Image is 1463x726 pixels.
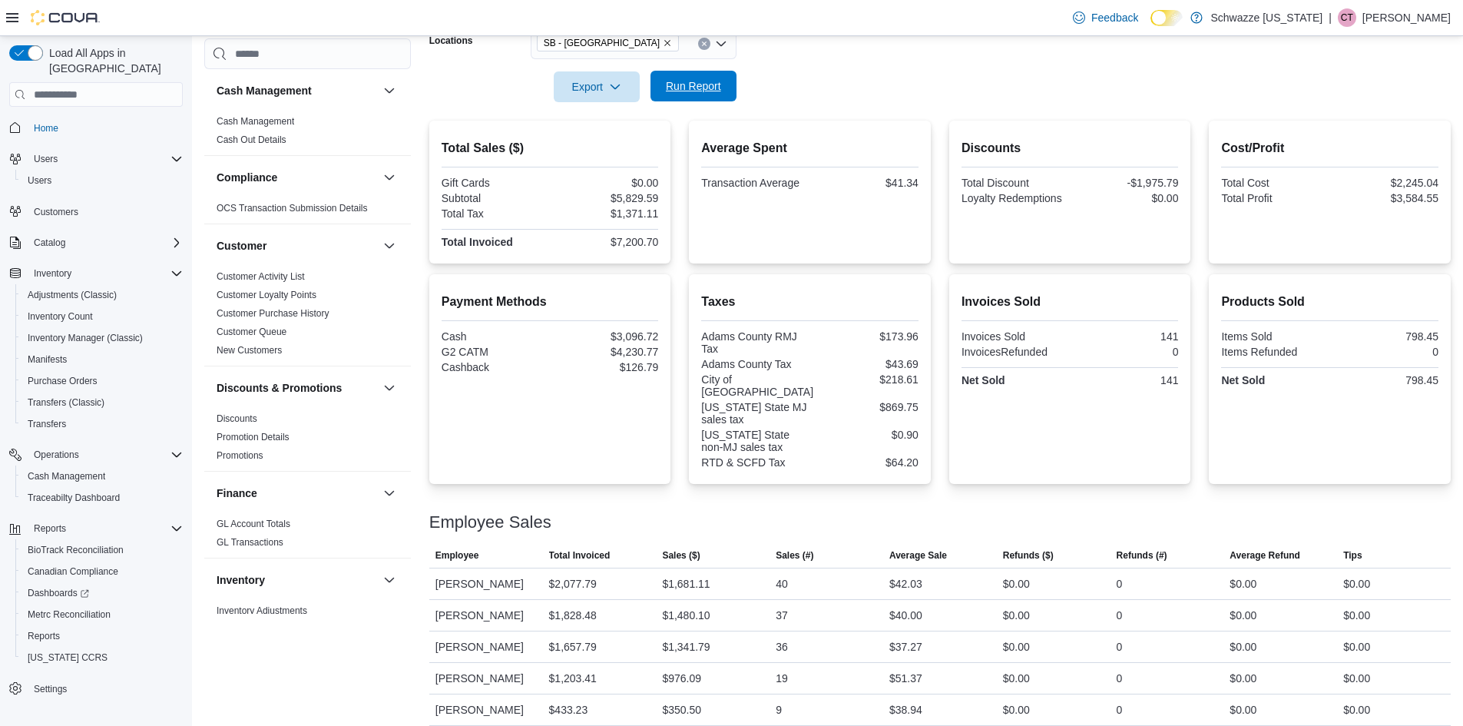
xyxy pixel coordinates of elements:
a: Customer Purchase History [217,308,329,319]
div: $1,657.79 [549,638,597,656]
span: Metrc Reconciliation [28,608,111,621]
h3: Cash Management [217,83,312,98]
span: Canadian Compliance [28,565,118,578]
button: Canadian Compliance [15,561,189,582]
button: Operations [3,444,189,466]
div: $38.94 [889,701,922,719]
span: CT [1341,8,1353,27]
a: Reports [22,627,66,645]
span: Reports [28,630,60,642]
button: Inventory [380,571,399,589]
div: G2 CATM [442,346,547,358]
button: Finance [217,486,377,501]
div: Items Refunded [1221,346,1326,358]
button: Run Report [650,71,736,101]
span: Purchase Orders [28,375,98,387]
span: Transfers (Classic) [22,393,183,412]
div: 0 [1333,346,1438,358]
a: Inventory Adjustments [217,605,307,616]
a: Promotion Details [217,432,290,443]
div: [PERSON_NAME] [429,695,543,725]
div: $1,203.41 [549,669,597,688]
button: Inventory Count [15,306,189,327]
button: Finance [380,484,399,502]
span: Customers [28,202,183,221]
span: Cash Out Details [217,134,286,146]
a: GL Transactions [217,537,283,548]
span: SB - [GEOGRAPHIC_DATA] [544,35,660,51]
div: $0.00 [1003,701,1030,719]
span: Discounts [217,413,257,425]
span: Sales ($) [662,549,700,562]
div: $0.00 [1230,638,1256,656]
span: Traceabilty Dashboard [22,489,183,507]
span: Home [34,122,58,134]
span: Operations [28,446,183,464]
div: $0.00 [1343,638,1370,656]
div: $51.37 [889,669,922,688]
button: BioTrack Reconciliation [15,539,189,561]
div: Discounts & Promotions [204,409,411,471]
a: Settings [28,680,73,698]
div: Total Tax [442,207,547,220]
div: City of [GEOGRAPHIC_DATA] [701,373,813,398]
a: Canadian Compliance [22,562,124,581]
span: Inventory Adjustments [217,605,307,617]
span: Feedback [1091,10,1138,25]
a: Metrc Reconciliation [22,605,117,624]
button: [US_STATE] CCRS [15,647,189,668]
a: Traceabilty Dashboard [22,489,126,507]
div: $1,828.48 [549,606,597,625]
span: Settings [28,679,183,698]
div: Adams County Tax [701,358,806,370]
span: Users [34,153,58,165]
button: Inventory [28,264,78,283]
h2: Invoices Sold [962,293,1179,311]
span: SB - Brighton [537,35,679,51]
div: $1,480.10 [662,606,710,625]
button: Discounts & Promotions [217,380,377,396]
button: Customer [380,237,399,255]
span: Reports [28,519,183,538]
div: $1,681.11 [662,575,710,593]
button: Reports [3,518,189,539]
a: Dashboards [15,582,189,604]
div: $5,829.59 [553,192,658,204]
strong: Net Sold [1221,374,1265,386]
span: Customer Activity List [217,270,305,283]
span: Reports [34,522,66,535]
h2: Payment Methods [442,293,659,311]
span: Inventory Count [28,310,93,323]
span: Export [563,71,631,102]
div: $0.00 [1003,638,1030,656]
button: Users [15,170,189,191]
div: 141 [1073,330,1178,343]
a: Customers [28,203,84,221]
span: [US_STATE] CCRS [28,651,108,664]
span: Cash Management [217,115,294,128]
a: Feedback [1067,2,1144,33]
div: $976.09 [662,669,701,688]
button: Customers [3,201,189,223]
span: Inventory [34,267,71,280]
div: 19 [776,669,788,688]
img: Cova [31,10,100,25]
div: RTD & SCFD Tax [701,456,806,469]
div: 0 [1117,606,1123,625]
div: Subtotal [442,192,547,204]
a: Users [22,171,58,190]
span: Transfers (Classic) [28,396,104,409]
div: $1,341.79 [662,638,710,656]
button: Reports [28,519,72,538]
button: Cash Management [15,466,189,487]
button: Reports [15,625,189,647]
span: Catalog [34,237,65,249]
div: $0.00 [1003,606,1030,625]
span: Dashboards [28,587,89,599]
h2: Average Spent [701,139,919,157]
div: $3,096.72 [553,330,658,343]
div: Invoices Sold [962,330,1067,343]
span: GL Transactions [217,536,283,549]
a: [US_STATE] CCRS [22,648,114,667]
input: Dark Mode [1150,10,1183,26]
